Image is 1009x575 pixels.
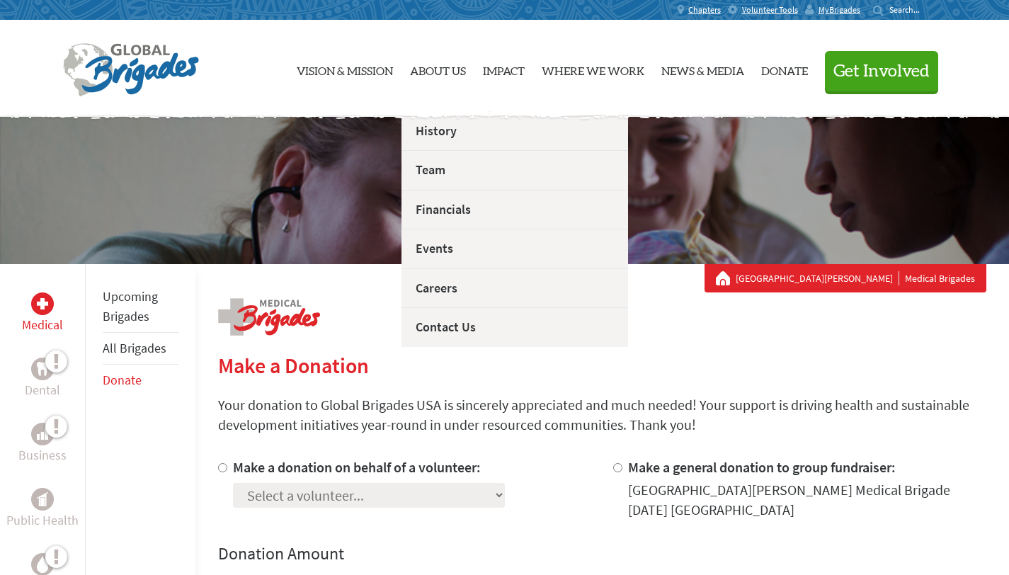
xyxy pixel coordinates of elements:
[742,4,798,16] span: Volunteer Tools
[401,229,628,268] a: Events
[63,43,199,97] img: Global Brigades Logo
[218,353,986,378] h2: Make a Donation
[103,365,178,396] li: Donate
[401,150,628,190] a: Team
[233,458,481,476] label: Make a donation on behalf of a volunteer:
[37,428,48,440] img: Business
[483,32,525,106] a: Impact
[833,63,930,80] span: Get Involved
[661,32,744,106] a: News & Media
[6,488,79,530] a: Public HealthPublic Health
[103,281,178,333] li: Upcoming Brigades
[401,268,628,308] a: Careers
[628,458,896,476] label: Make a general donation to group fundraiser:
[889,4,930,15] input: Search...
[736,271,899,285] a: [GEOGRAPHIC_DATA][PERSON_NAME]
[31,358,54,380] div: Dental
[103,288,158,324] a: Upcoming Brigades
[688,4,721,16] span: Chapters
[761,32,808,106] a: Donate
[716,271,975,285] div: Medical Brigades
[401,111,628,151] a: History
[628,480,986,520] div: [GEOGRAPHIC_DATA][PERSON_NAME] Medical Brigade [DATE] [GEOGRAPHIC_DATA]
[37,556,48,572] img: Water
[103,340,166,356] a: All Brigades
[401,190,628,229] a: Financials
[25,380,60,400] p: Dental
[825,51,938,91] button: Get Involved
[31,292,54,315] div: Medical
[18,445,67,465] p: Business
[37,362,48,375] img: Dental
[22,292,63,335] a: MedicalMedical
[31,423,54,445] div: Business
[218,395,986,435] p: Your donation to Global Brigades USA is sincerely appreciated and much needed! Your support is dr...
[401,307,628,347] a: Contact Us
[31,488,54,511] div: Public Health
[22,315,63,335] p: Medical
[37,492,48,506] img: Public Health
[6,511,79,530] p: Public Health
[542,32,644,106] a: Where We Work
[18,423,67,465] a: BusinessBusiness
[103,372,142,388] a: Donate
[37,298,48,309] img: Medical
[218,298,320,336] img: logo-medical.png
[410,32,466,106] a: About Us
[218,542,986,565] h4: Donation Amount
[819,4,860,16] span: MyBrigades
[25,358,60,400] a: DentalDental
[297,32,393,106] a: Vision & Mission
[103,333,178,365] li: All Brigades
